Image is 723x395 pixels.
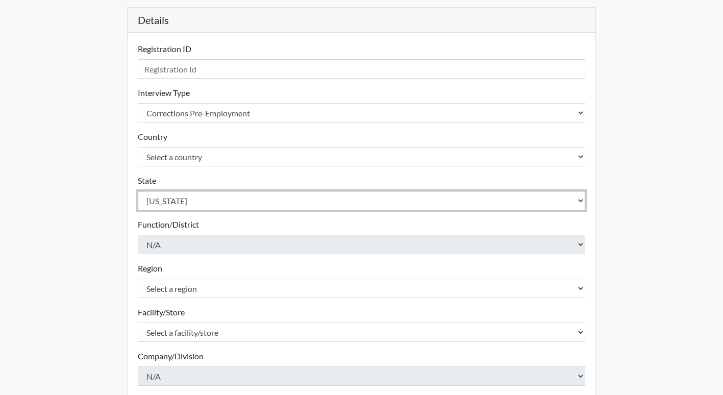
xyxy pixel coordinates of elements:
h5: Details [128,8,596,33]
label: Function/District [138,218,199,231]
label: Region [138,262,162,275]
label: Facility/Store [138,306,185,318]
input: Insert a Registration ID, which needs to be a unique alphanumeric value for each interviewee [138,59,586,79]
label: Country [138,131,167,143]
label: Registration ID [138,43,191,55]
label: State [138,175,156,187]
label: Interview Type [138,87,190,99]
label: Company/Division [138,350,204,362]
